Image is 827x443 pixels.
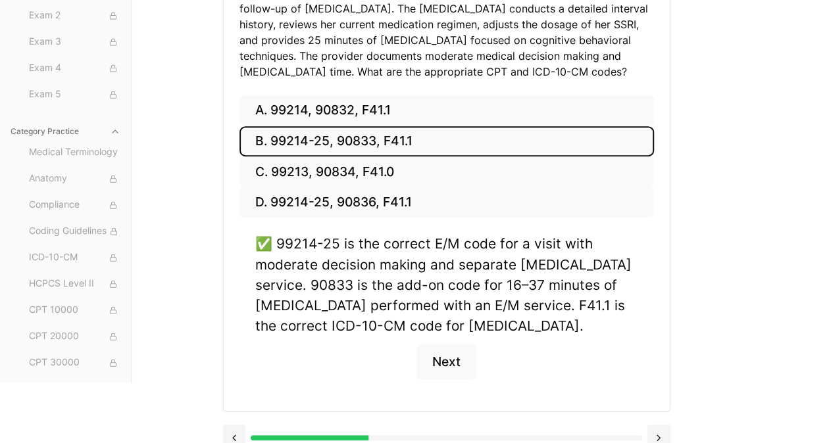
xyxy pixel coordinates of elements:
[239,156,654,187] button: C. 99213, 90834, F41.0
[29,329,120,344] span: CPT 20000
[24,273,126,294] button: HCPCS Level II
[29,356,120,370] span: CPT 30000
[24,300,126,321] button: CPT 10000
[29,303,120,317] span: CPT 10000
[255,233,638,336] div: ✅ 99214-25 is the correct E/M code for a visit with moderate decision making and separate [MEDICA...
[24,142,126,163] button: Medical Terminology
[29,277,120,291] span: HCPCS Level II
[416,344,476,379] button: Next
[29,35,120,49] span: Exam 3
[24,326,126,347] button: CPT 20000
[5,121,126,142] button: Category Practice
[29,9,120,23] span: Exam 2
[29,172,120,186] span: Anatomy
[29,145,120,160] span: Medical Terminology
[24,58,126,79] button: Exam 4
[239,95,654,126] button: A. 99214, 90832, F41.1
[24,247,126,268] button: ICD-10-CM
[239,126,654,157] button: B. 99214-25, 90833, F41.1
[24,195,126,216] button: Compliance
[24,168,126,189] button: Anatomy
[29,198,120,212] span: Compliance
[29,224,120,239] span: Coding Guidelines
[24,352,126,373] button: CPT 30000
[29,61,120,76] span: Exam 4
[24,84,126,105] button: Exam 5
[24,5,126,26] button: Exam 2
[29,87,120,102] span: Exam 5
[24,221,126,242] button: Coding Guidelines
[24,32,126,53] button: Exam 3
[239,187,654,218] button: D. 99214-25, 90836, F41.1
[29,250,120,265] span: ICD-10-CM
